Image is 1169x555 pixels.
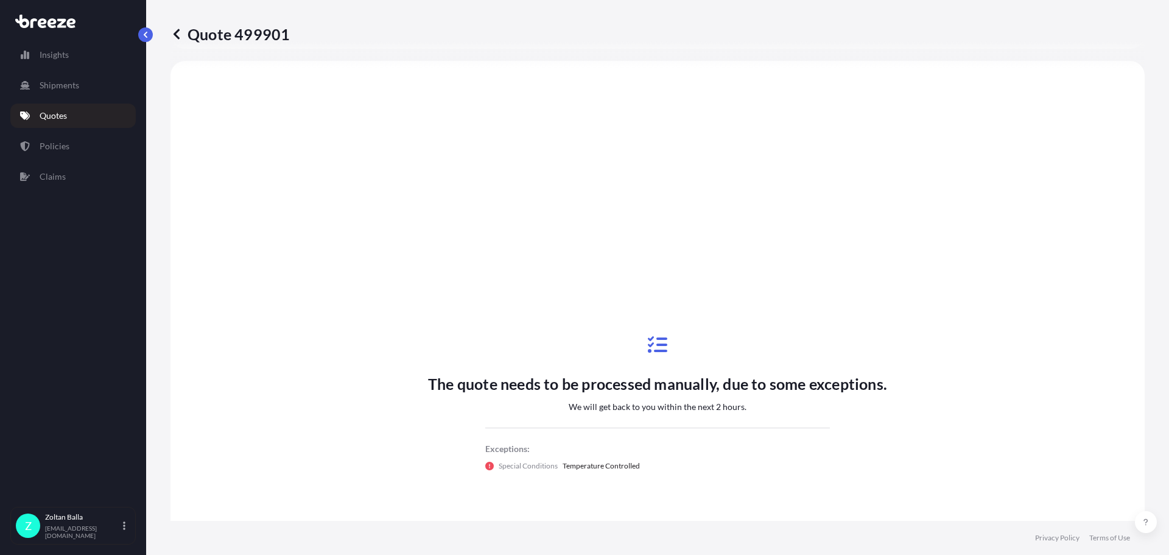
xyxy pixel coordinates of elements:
p: Special Conditions [499,460,558,472]
p: Temperature Controlled [563,460,640,472]
p: Zoltan Balla [45,512,121,522]
a: Terms of Use [1089,533,1130,543]
p: The quote needs to be processed manually, due to some exceptions. [428,374,887,394]
span: Z [25,520,32,532]
a: Shipments [10,73,136,97]
p: Claims [40,171,66,183]
p: [EMAIL_ADDRESS][DOMAIN_NAME] [45,525,121,539]
p: Policies [40,140,69,152]
a: Privacy Policy [1035,533,1079,543]
a: Insights [10,43,136,67]
a: Quotes [10,104,136,128]
p: Shipments [40,79,79,91]
p: Quotes [40,110,67,122]
p: We will get back to you within the next 2 hours. [569,401,746,413]
a: Claims [10,164,136,189]
p: Insights [40,49,69,61]
p: Quote 499901 [170,24,290,44]
p: Exceptions: [485,443,830,455]
a: Policies [10,134,136,158]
